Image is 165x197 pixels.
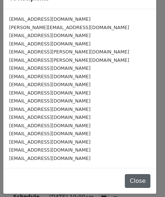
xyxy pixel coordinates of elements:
[9,131,91,136] small: [EMAIL_ADDRESS][DOMAIN_NAME]
[128,162,165,197] iframe: Chat Widget
[9,114,91,120] small: [EMAIL_ADDRESS][DOMAIN_NAME]
[9,147,91,153] small: [EMAIL_ADDRESS][DOMAIN_NAME]
[9,90,91,96] small: [EMAIL_ADDRESS][DOMAIN_NAME]
[9,57,129,63] small: [EMAIL_ADDRESS][PERSON_NAME][DOMAIN_NAME]
[9,65,91,71] small: [EMAIL_ADDRESS][DOMAIN_NAME]
[9,33,91,38] small: [EMAIL_ADDRESS][DOMAIN_NAME]
[9,49,129,55] small: [EMAIL_ADDRESS][PERSON_NAME][DOMAIN_NAME]
[9,123,91,128] small: [EMAIL_ADDRESS][DOMAIN_NAME]
[125,174,150,188] button: Close
[9,16,91,22] small: [EMAIL_ADDRESS][DOMAIN_NAME]
[128,162,165,197] div: Widget de chat
[9,41,91,47] small: [EMAIL_ADDRESS][DOMAIN_NAME]
[9,98,91,104] small: [EMAIL_ADDRESS][DOMAIN_NAME]
[9,106,91,112] small: [EMAIL_ADDRESS][DOMAIN_NAME]
[9,139,91,145] small: [EMAIL_ADDRESS][DOMAIN_NAME]
[9,25,129,30] small: [PERSON_NAME][EMAIL_ADDRESS][DOMAIN_NAME]
[9,82,91,87] small: [EMAIL_ADDRESS][DOMAIN_NAME]
[9,156,91,161] small: [EMAIL_ADDRESS][DOMAIN_NAME]
[9,74,91,79] small: [EMAIL_ADDRESS][DOMAIN_NAME]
